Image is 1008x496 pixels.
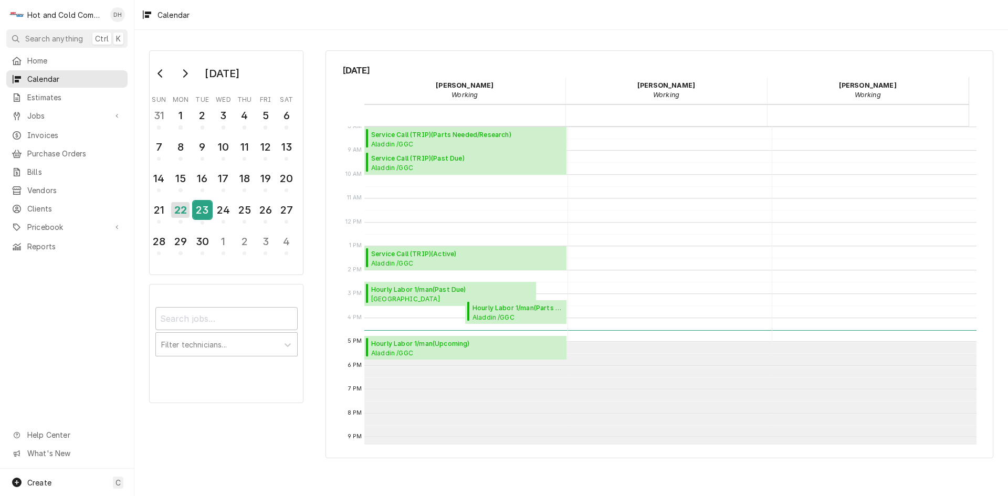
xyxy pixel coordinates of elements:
[255,92,276,104] th: Friday
[371,285,488,294] span: Hourly Labor 1/man ( Past Due )
[345,432,365,441] span: 9 PM
[6,52,128,69] a: Home
[364,246,567,270] div: [Service] Service Call (TRIP) Aladdin /GGC Dining / 1000 University Center Ln Bldg. D, Lawrencevi...
[236,202,253,218] div: 25
[637,81,695,89] strong: [PERSON_NAME]
[345,361,365,370] span: 6 PM
[110,7,125,22] div: DH
[257,108,274,123] div: 5
[27,429,121,440] span: Help Center
[257,234,274,249] div: 3
[6,445,128,462] a: Go to What's New
[436,81,493,89] strong: [PERSON_NAME]
[6,126,128,144] a: Invoices
[194,171,211,186] div: 16
[364,246,567,270] div: Service Call (TRIP)(Active)Aladdin /GGCDining / [STREET_ADDRESS] D, [GEOGRAPHIC_DATA], GA 30043
[27,110,107,121] span: Jobs
[364,127,567,151] div: [Service] Service Call (TRIP) Aladdin /GGC A-Bldg. (Chic Fila,Panda,C-Store) / 1000 University Ce...
[151,171,167,186] div: 14
[364,127,567,151] div: Service Call (TRIP)(Parts Needed/Research)Aladdin /GGCA-Bldg. ([GEOGRAPHIC_DATA],Panda,C-Store) /...
[278,234,295,249] div: 4
[465,300,566,324] div: Hourly Labor 1/man(Parts Needed/Research)Aladdin /GGCA-Bldg. ([GEOGRAPHIC_DATA],Panda,C-Store) / ...
[151,108,167,123] div: 31
[236,108,253,123] div: 4
[371,154,563,163] span: Service Call (TRIP) ( Past Due )
[149,50,303,275] div: Calendar Day Picker
[325,50,993,458] div: Calendar Calendar
[345,289,365,298] span: 3 PM
[6,238,128,255] a: Reports
[95,33,109,44] span: Ctrl
[839,81,897,89] strong: [PERSON_NAME]
[27,9,104,20] div: Hot and Cold Commercial Kitchens, Inc.
[27,185,122,196] span: Vendors
[278,171,295,186] div: 20
[257,202,274,218] div: 26
[451,91,478,99] em: Working
[343,218,365,226] span: 12 PM
[767,77,969,103] div: Jason Thomason - Working
[170,92,192,104] th: Monday
[27,221,107,233] span: Pricebook
[6,145,128,162] a: Purchase Orders
[27,203,122,214] span: Clients
[213,92,234,104] th: Wednesday
[27,148,122,159] span: Purchase Orders
[346,241,365,250] span: 1 PM
[9,7,24,22] div: Hot and Cold Commercial Kitchens, Inc.'s Avatar
[855,91,881,99] em: Working
[371,294,488,303] span: [GEOGRAPHIC_DATA] Lower School / [GEOGRAPHIC_DATA]
[371,163,563,172] span: Aladdin /GGC Dining / [STREET_ADDRESS] D, [GEOGRAPHIC_DATA], GA 30043
[236,234,253,249] div: 2
[345,146,365,154] span: 9 AM
[371,349,470,357] span: Aladdin /GGC CAFE / [STREET_ADDRESS]
[149,284,303,403] div: Calendar Filters
[344,194,365,202] span: 11 AM
[194,108,211,123] div: 2
[27,73,122,85] span: Calendar
[27,478,51,487] span: Create
[6,163,128,181] a: Bills
[371,259,563,267] span: Aladdin /GGC Dining / [STREET_ADDRESS] D, [GEOGRAPHIC_DATA], GA 30043
[174,65,195,82] button: Go to next month
[155,298,298,367] div: Calendar Filters
[472,313,563,321] span: Aladdin /GGC A-Bldg. ([GEOGRAPHIC_DATA],Panda,C-Store) / [STREET_ADDRESS]
[364,282,537,306] div: Hourly Labor 1/man(Past Due)[GEOGRAPHIC_DATA]Lower School / [GEOGRAPHIC_DATA]
[215,171,232,186] div: 17
[345,122,365,131] span: 8 AM
[276,92,297,104] th: Saturday
[215,234,232,249] div: 1
[345,385,365,393] span: 7 PM
[236,139,253,155] div: 11
[27,55,122,66] span: Home
[27,241,122,252] span: Reports
[364,151,567,175] div: Service Call (TRIP)(Past Due)Aladdin /GGCDining / [STREET_ADDRESS] D, [GEOGRAPHIC_DATA], GA 30043
[171,202,190,218] div: 22
[115,477,121,488] span: C
[150,65,171,82] button: Go to previous month
[6,29,128,48] button: Search anythingCtrlK
[6,89,128,106] a: Estimates
[194,139,211,155] div: 9
[234,92,255,104] th: Thursday
[472,303,563,313] span: Hourly Labor 1/man ( Parts Needed/Research )
[151,139,167,155] div: 7
[371,140,563,148] span: Aladdin /GGC A-Bldg. ([GEOGRAPHIC_DATA],Panda,C-Store) / [STREET_ADDRESS]
[192,92,213,104] th: Tuesday
[257,139,274,155] div: 12
[364,282,537,306] div: [Service] Hourly Labor 1/man Whitefield Academy Lower School / Whitefield Dr SE, Mableton, GA 301...
[364,77,566,103] div: Daryl Harris - Working
[345,337,365,345] span: 5 PM
[565,77,767,103] div: David Harris - Working
[6,182,128,199] a: Vendors
[345,409,365,417] span: 8 PM
[364,336,567,360] div: Hourly Labor 1/man(Upcoming)Aladdin /GGCCAFE / [STREET_ADDRESS]
[6,200,128,217] a: Clients
[6,426,128,444] a: Go to Help Center
[172,108,188,123] div: 1
[193,201,212,219] div: 23
[172,139,188,155] div: 8
[278,108,295,123] div: 6
[27,130,122,141] span: Invoices
[364,151,567,175] div: [Service] Service Call (TRIP) Aladdin /GGC Dining / 1000 University Center Ln Bldg. D, Lawrencevi...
